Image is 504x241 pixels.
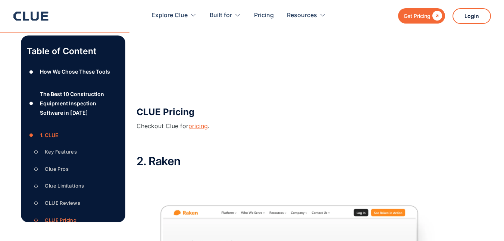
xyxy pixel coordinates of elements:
[32,164,114,175] a: ○Clue Pros
[32,214,114,226] a: ○CLUE Pricing
[137,106,435,118] h3: CLUE Pricing
[32,198,41,209] div: ○
[398,8,445,24] a: Get Pricing
[32,214,41,226] div: ○
[453,8,491,24] a: Login
[45,198,80,208] div: CLUE Reviews
[45,147,77,157] div: Key Features
[254,4,274,27] a: Pricing
[32,180,41,192] div: ○
[151,4,188,27] div: Explore Clue
[27,89,119,118] a: ●The Best 10 Construction Equipment Inspection Software in [DATE]
[137,175,435,184] p: ‍
[27,66,36,77] div: ●
[32,180,114,192] a: ○Clue Limitations
[32,164,41,175] div: ○
[210,4,241,27] div: Built for
[40,67,110,76] div: How We Chose These Tools
[431,11,442,21] div: 
[137,138,435,148] p: ‍
[32,198,114,209] a: ○CLUE Reviews
[45,216,76,225] div: CLUE Pricing
[32,146,114,158] a: ○Key Features
[188,122,208,130] a: pricing
[27,66,119,77] a: ●How We Chose These Tools
[27,129,36,140] div: ●
[45,164,69,174] div: Clue Pros
[27,45,119,57] p: Table of Content
[137,155,435,167] h2: 2. Raken
[45,181,84,191] div: Clue Limitations
[27,129,119,140] a: ●1. CLUE
[287,4,326,27] div: Resources
[137,121,435,131] p: Checkout Clue for .
[151,4,197,27] div: Explore Clue
[137,90,435,99] p: ‍
[287,4,317,27] div: Resources
[210,4,232,27] div: Built for
[404,11,431,21] div: Get Pricing
[32,146,41,158] div: ○
[40,89,119,118] div: The Best 10 Construction Equipment Inspection Software in [DATE]
[40,130,59,140] div: 1. CLUE
[27,98,36,109] div: ●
